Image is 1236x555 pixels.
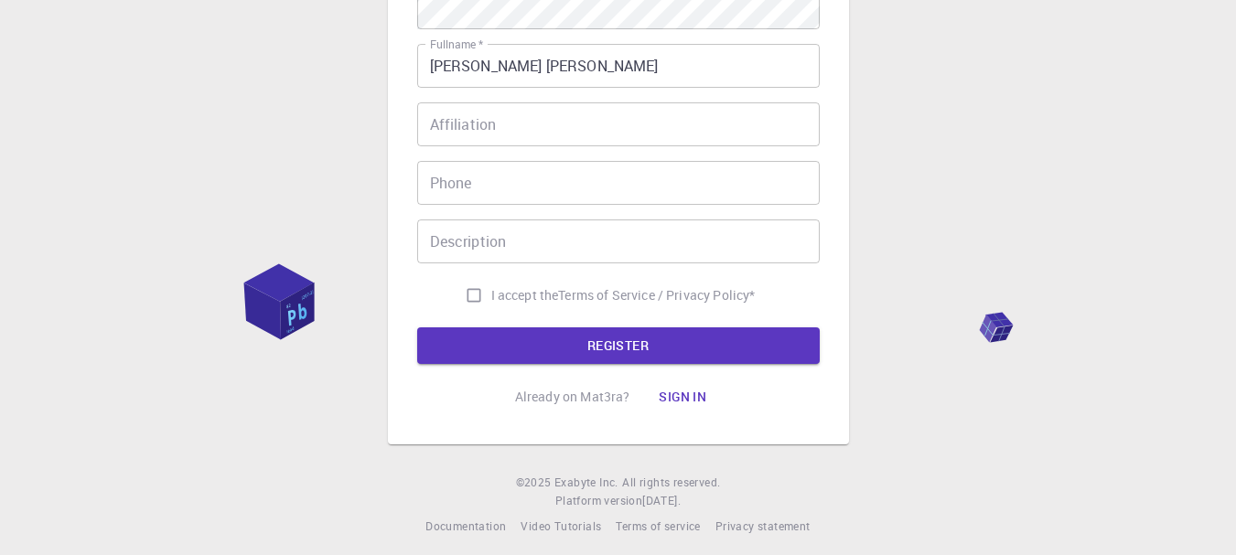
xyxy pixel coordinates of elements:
a: Video Tutorials [521,518,601,536]
p: Terms of Service / Privacy Policy * [558,286,755,304]
span: All rights reserved. [622,474,720,492]
span: Documentation [425,518,506,533]
a: Terms of Service / Privacy Policy* [558,286,755,304]
a: [DATE]. [642,492,681,510]
a: Terms of service [616,518,700,536]
span: Exabyte Inc. [554,475,618,489]
span: © 2025 [516,474,554,492]
a: Exabyte Inc. [554,474,618,492]
button: Sign in [644,379,721,415]
span: [DATE] . [642,493,681,507]
label: Fullname [430,37,483,52]
span: Terms of service [616,518,700,533]
a: Documentation [425,518,506,536]
p: Already on Mat3ra? [515,388,630,406]
button: REGISTER [417,327,820,364]
span: I accept the [491,286,559,304]
a: Privacy statement [715,518,811,536]
span: Platform version [555,492,642,510]
span: Privacy statement [715,518,811,533]
span: Video Tutorials [521,518,601,533]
